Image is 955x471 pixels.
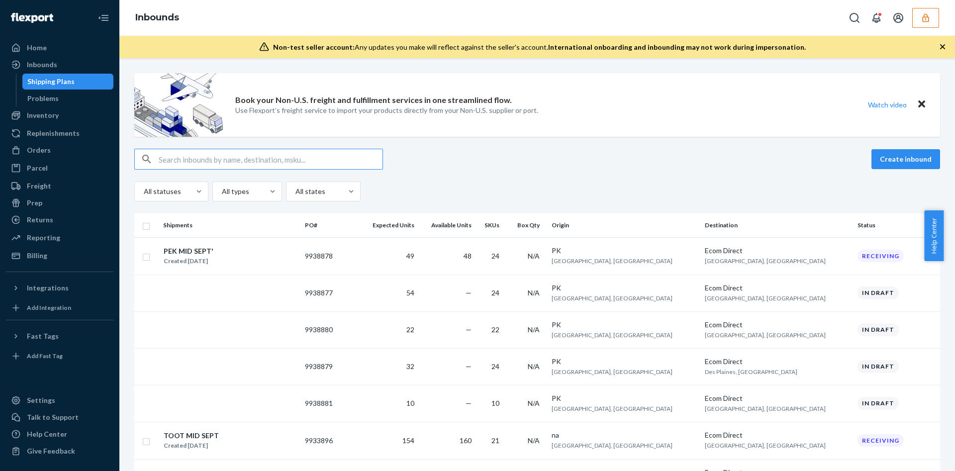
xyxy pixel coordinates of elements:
a: Home [6,40,113,56]
div: PK [552,357,696,367]
div: Talk to Support [27,412,79,422]
div: Ecom Direct [705,393,850,403]
span: [GEOGRAPHIC_DATA], [GEOGRAPHIC_DATA] [705,331,826,339]
span: N/A [528,288,540,297]
a: Inventory [6,107,113,123]
div: Freight [27,181,51,191]
td: 9938878 [301,237,359,275]
span: N/A [528,362,540,371]
td: 9933896 [301,422,359,459]
span: 32 [406,362,414,371]
div: Help Center [27,429,67,439]
span: 49 [406,252,414,260]
span: [GEOGRAPHIC_DATA], [GEOGRAPHIC_DATA] [552,405,672,412]
a: Parcel [6,160,113,176]
span: — [466,362,472,371]
button: Open notifications [866,8,886,28]
p: Book your Non-U.S. freight and fulfillment services in one streamlined flow. [235,94,512,106]
span: [GEOGRAPHIC_DATA], [GEOGRAPHIC_DATA] [552,294,672,302]
button: Integrations [6,280,113,296]
th: Status [854,213,940,237]
div: Parcel [27,163,48,173]
div: PK [552,246,696,256]
span: International onboarding and inbounding may not work during impersonation. [548,43,806,51]
button: Talk to Support [6,409,113,425]
button: Open Search Box [845,8,864,28]
div: PK [552,393,696,403]
p: Use Flexport’s freight service to import your products directly from your Non-U.S. supplier or port. [235,105,538,115]
td: 9938880 [301,311,359,348]
span: N/A [528,436,540,445]
span: [GEOGRAPHIC_DATA], [GEOGRAPHIC_DATA] [552,331,672,339]
div: Give Feedback [27,446,75,456]
div: In draft [858,323,899,336]
div: Integrations [27,283,69,293]
div: Problems [27,94,59,103]
div: Created [DATE] [164,256,213,266]
th: Shipments [159,213,301,237]
a: Returns [6,212,113,228]
div: PK [552,283,696,293]
div: In draft [858,397,899,409]
div: na [552,430,696,440]
input: All statuses [143,187,144,196]
button: Help Center [924,210,944,261]
a: Reporting [6,230,113,246]
button: Give Feedback [6,443,113,459]
a: Billing [6,248,113,264]
span: N/A [528,325,540,334]
div: Add Integration [27,303,71,312]
span: 22 [406,325,414,334]
input: All states [294,187,295,196]
span: Non-test seller account: [273,43,355,51]
th: Destination [701,213,854,237]
div: Inbounds [27,60,57,70]
span: 154 [402,436,414,445]
div: Any updates you make will reflect against the seller's account. [273,42,806,52]
a: Orders [6,142,113,158]
th: SKUs [476,213,507,237]
button: Watch video [861,97,913,112]
a: Add Integration [6,300,113,316]
div: Replenishments [27,128,80,138]
a: Freight [6,178,113,194]
div: Ecom Direct [705,430,850,440]
span: [GEOGRAPHIC_DATA], [GEOGRAPHIC_DATA] [552,442,672,449]
a: Settings [6,392,113,408]
button: Open account menu [888,8,908,28]
div: PEK MID SEPT' [164,246,213,256]
span: [GEOGRAPHIC_DATA], [GEOGRAPHIC_DATA] [705,405,826,412]
a: Inbounds [6,57,113,73]
span: 22 [491,325,499,334]
a: Prep [6,195,113,211]
span: 24 [491,362,499,371]
div: Shipping Plans [27,77,75,87]
a: Inbounds [135,12,179,23]
th: Expected Units [359,213,418,237]
span: N/A [528,399,540,407]
td: 9938881 [301,385,359,422]
th: Box Qty [507,213,548,237]
span: 160 [460,436,472,445]
span: [GEOGRAPHIC_DATA], [GEOGRAPHIC_DATA] [552,257,672,265]
iframe: Opens a widget where you can chat to one of our agents [892,441,945,466]
div: Settings [27,395,55,405]
span: 24 [491,288,499,297]
div: Reporting [27,233,60,243]
div: Billing [27,251,47,261]
span: — [466,325,472,334]
span: 48 [464,252,472,260]
div: Ecom Direct [705,283,850,293]
div: Add Fast Tag [27,352,63,360]
div: Created [DATE] [164,441,219,451]
td: 9938877 [301,275,359,311]
div: Fast Tags [27,331,59,341]
img: Flexport logo [11,13,53,23]
span: N/A [528,252,540,260]
span: 21 [491,436,499,445]
a: Problems [22,91,114,106]
span: 54 [406,288,414,297]
span: [GEOGRAPHIC_DATA], [GEOGRAPHIC_DATA] [705,442,826,449]
button: Close [915,97,928,112]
